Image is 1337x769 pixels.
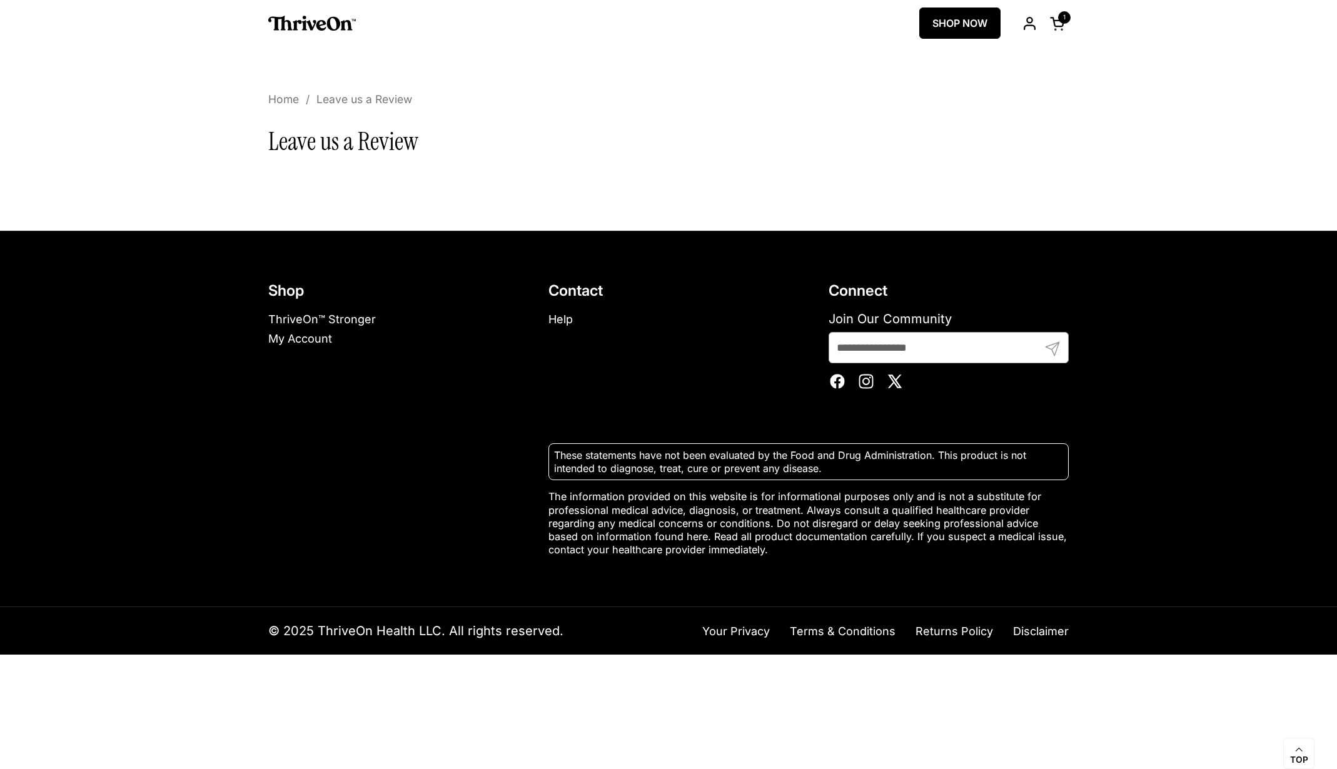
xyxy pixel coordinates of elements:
h2: Shop [268,281,508,301]
a: SHOP NOW [919,8,1001,39]
a: Returns Policy [916,625,993,638]
h1: Leave us a Review [268,128,1069,155]
a: Terms & Conditions [790,625,896,638]
span: Top [1290,755,1308,766]
a: My Account [268,332,332,345]
p: These statements have not been evaluated by the Food and Drug Administration. This product is not... [554,449,1063,475]
a: Your Privacy [702,625,770,638]
h2: Contact [548,281,789,301]
button: Submit [1037,332,1069,384]
nav: breadcrumbs [268,93,428,106]
span: © 2025 ThriveOn Health LLC. All rights reserved. [268,623,563,639]
h2: Connect [829,281,1069,301]
iframe: Gorgias live chat messenger [1274,710,1324,756]
a: Home [268,93,299,106]
span: Leave us a Review [316,93,412,106]
span: Home [268,93,299,108]
a: Help [548,313,573,326]
a: ThriveOn™ Stronger [268,313,376,326]
label: Join Our Community [829,311,1069,327]
span: / [306,93,310,106]
input: Enter your email [829,332,1069,363]
div: The information provided on this website is for informational purposes only and is not a substitu... [548,443,1069,556]
a: Disclaimer [1013,625,1069,638]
